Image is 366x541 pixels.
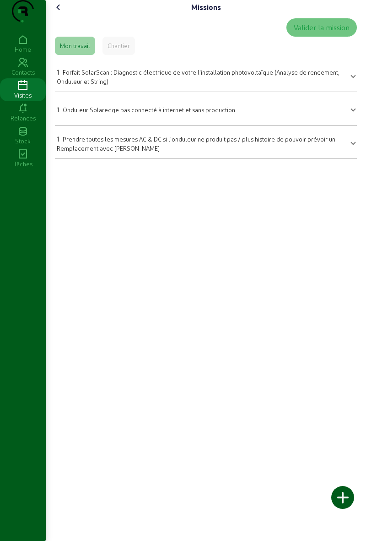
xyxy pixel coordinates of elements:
[57,105,59,114] span: 1
[55,96,357,121] mat-expansion-panel-header: 1Onduleur Solaredge pas connecté à internet et sans production
[57,69,339,85] span: Forfait SolarScan : Diagnostic électrique de votre l'installation photovoltaïque (Analyse de rend...
[57,67,59,76] span: 1
[108,42,130,50] div: Chantier
[55,129,357,155] mat-expansion-panel-header: 1Prendre toutes les mesures AC & DC si l'onduleur ne produit pas / plus histoire de pouvoir prévo...
[57,134,59,143] span: 1
[294,22,350,33] div: Valider la mission
[55,62,357,88] mat-expansion-panel-header: 1Forfait SolarScan : Diagnostic électrique de votre l'installation photovoltaïque (Analyse de ren...
[57,136,335,152] span: Prendre toutes les mesures AC & DC si l'onduleur ne produit pas / plus histoire de pouvoir prévoi...
[60,42,90,50] div: Mon travail
[63,106,235,113] span: Onduleur Solaredge pas connecté à internet et sans production
[286,18,357,37] button: Valider la mission
[191,2,221,13] div: Missions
